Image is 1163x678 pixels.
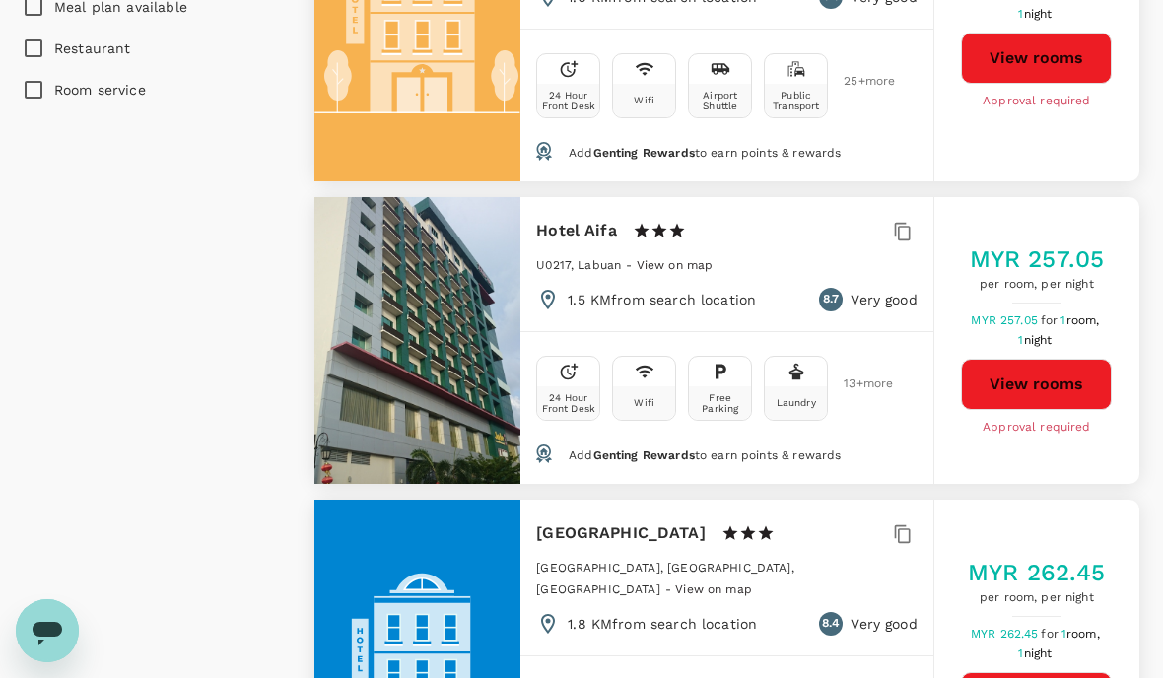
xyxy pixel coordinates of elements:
[637,256,714,272] a: View on map
[568,614,757,634] p: 1.8 KM from search location
[634,95,654,105] div: Wifi
[823,290,839,309] span: 8.7
[844,377,873,390] span: 13 + more
[568,290,756,309] p: 1.5 KM from search location
[536,561,794,596] span: [GEOGRAPHIC_DATA], [GEOGRAPHIC_DATA], [GEOGRAPHIC_DATA]
[1018,646,1055,660] span: 1
[54,40,131,56] span: Restaurant
[1066,313,1100,327] span: room,
[983,418,1091,438] span: Approval required
[1024,646,1053,660] span: night
[1041,627,1060,641] span: for
[983,92,1091,111] span: Approval required
[626,258,636,272] span: -
[1041,313,1060,327] span: for
[1018,7,1055,21] span: 1
[851,614,917,634] p: Very good
[637,258,714,272] span: View on map
[971,313,1041,327] span: MYR 257.05
[822,614,840,634] span: 8.4
[961,33,1112,84] button: View rooms
[16,599,79,662] iframe: Button to launch messaging window
[1024,7,1053,21] span: night
[54,82,146,98] span: Room service
[536,217,617,244] h6: Hotel Aifa
[541,392,595,414] div: 24 Hour Front Desk
[675,580,752,596] a: View on map
[851,290,917,309] p: Very good
[675,582,752,596] span: View on map
[769,90,823,111] div: Public Transport
[961,359,1112,410] button: View rooms
[777,397,816,408] div: Laundry
[844,75,873,88] span: 25 + more
[665,582,675,596] span: -
[971,627,1042,641] span: MYR 262.45
[569,146,841,160] span: Add to earn points & rewards
[968,588,1106,608] span: per room, per night
[1024,333,1053,347] span: night
[569,448,841,462] span: Add to earn points & rewards
[1066,627,1100,641] span: room,
[536,258,621,272] span: U0217, Labuan
[536,519,706,547] h6: [GEOGRAPHIC_DATA]
[634,397,654,408] div: Wifi
[1061,627,1103,641] span: 1
[970,243,1105,275] h5: MYR 257.05
[593,146,695,160] span: Genting Rewards
[693,392,747,414] div: Free Parking
[1018,333,1055,347] span: 1
[1060,313,1102,327] span: 1
[693,90,747,111] div: Airport Shuttle
[968,557,1106,588] h5: MYR 262.45
[970,275,1105,295] span: per room, per night
[541,90,595,111] div: 24 Hour Front Desk
[593,448,695,462] span: Genting Rewards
